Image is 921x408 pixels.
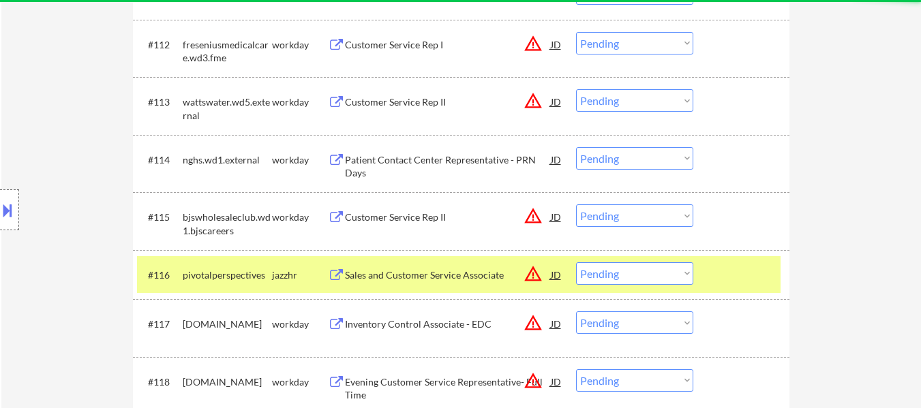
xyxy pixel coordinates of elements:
button: warning_amber [524,313,543,332]
div: freseniusmedicalcare.wd3.fme [183,38,272,65]
div: JD [549,369,563,394]
div: JD [549,32,563,57]
div: Patient Contact Center Representative - PRN Days [345,153,551,180]
button: warning_amber [524,264,543,283]
div: #112 [148,38,172,52]
button: warning_amber [524,371,543,390]
div: workday [272,153,328,167]
div: Customer Service Rep II [345,95,551,109]
button: warning_amber [524,91,543,110]
button: warning_amber [524,34,543,53]
div: Sales and Customer Service Associate [345,268,551,282]
div: Customer Service Rep II [345,210,551,224]
button: warning_amber [524,206,543,225]
div: JD [549,311,563,336]
div: workday [272,375,328,389]
div: Customer Service Rep I [345,38,551,52]
div: workday [272,95,328,109]
div: workday [272,317,328,331]
div: Inventory Control Associate - EDC [345,317,551,331]
div: [DOMAIN_NAME] [183,375,272,389]
div: JD [549,147,563,172]
div: workday [272,38,328,52]
div: Evening Customer Service Representative- Full Time [345,375,551,402]
div: #118 [148,375,172,389]
div: jazzhr [272,268,328,282]
div: JD [549,89,563,114]
div: workday [272,210,328,224]
div: JD [549,204,563,229]
div: JD [549,262,563,287]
